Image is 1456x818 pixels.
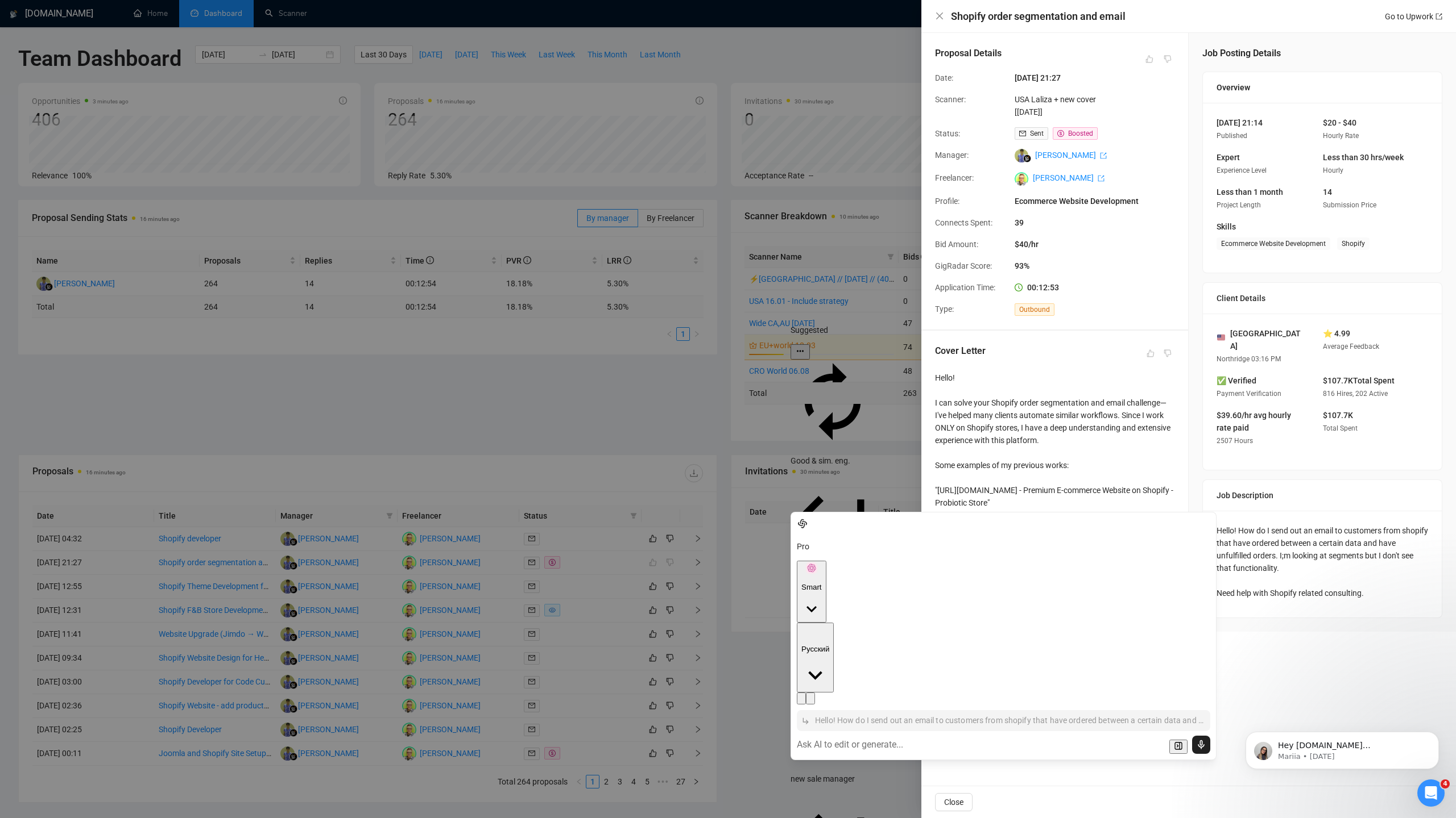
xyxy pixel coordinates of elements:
span: Project Length [1217,201,1261,209]
span: close [935,11,944,20]
span: 00:12:53 [1027,283,1059,292]
span: Ecommerce Website Development [1217,237,1330,250]
button: Close [935,793,973,811]
span: 14 [1323,187,1332,197]
span: Bid Amount: [935,240,978,249]
a: [PERSON_NAME] export [1033,173,1105,182]
span: Skills [1217,222,1236,231]
span: GigRadar Score: [935,261,992,270]
span: Experience Level [1217,166,1267,174]
button: Close [935,11,944,21]
img: c1aWKAw7TUV45psPSIWg_HfJCbBr9fiQV3si-gvTtSgINQjQKRjtdFTa5vtC2Dho5j [1015,172,1028,186]
span: Date: [935,73,953,82]
span: 4 [1441,779,1450,788]
span: Less than 1 month [1217,187,1283,197]
div: Client Details [1217,283,1428,314]
span: $107.7K Total Spent [1323,376,1395,385]
span: Payment Verification [1217,390,1281,398]
span: 816 Hires, 202 Active [1323,390,1388,398]
span: Published [1217,132,1247,140]
span: Expert [1217,153,1240,162]
span: export [1098,175,1105,182]
span: $40/hr [1015,238,1185,251]
span: $107.7K [1323,411,1353,420]
span: Profile: [935,197,959,206]
span: ⭐ 4.99 [1323,329,1350,338]
span: ✅ Verified [1217,376,1256,385]
span: Freelancer: [935,173,974,182]
span: Less than 30 hrs/week [1323,153,1404,162]
span: Manager: [935,151,969,160]
iframe: Intercom notifications message [1228,708,1456,787]
span: Shopify [1337,237,1370,250]
span: Hourly [1323,166,1343,174]
span: $20 - $40 [1323,118,1356,127]
span: [DATE] 21:27 [1015,72,1185,84]
span: Close [944,796,963,808]
span: $39.60/hr avg hourly rate paid [1217,411,1291,432]
span: mail [1019,130,1026,137]
span: Connects Spent: [935,218,992,227]
span: Outbound [1015,303,1054,316]
img: gigradar-bm.png [1023,155,1031,162]
a: [PERSON_NAME] export [1035,151,1107,160]
img: 🇺🇸 [1217,333,1225,341]
a: Go to Upworkexport [1385,12,1442,21]
span: Total Spent [1323,424,1358,432]
span: dollar [1057,130,1064,137]
span: Ecommerce Website Development [1015,195,1185,207]
span: Hourly Rate [1323,132,1359,140]
a: USA Laliza + new cover [[DATE]] [1015,95,1096,116]
div: Hello! I can solve your Shopify order segmentation and email challenge—I've helped many clients a... [935,372,1174,609]
span: 39 [1015,216,1185,229]
span: Sent [1030,130,1044,137]
span: Average Feedback [1323,343,1379,350]
span: Boosted [1068,130,1093,137]
h4: Shopify order segmentation and email [951,9,1126,23]
span: clock-circle [1015,283,1023,291]
span: export [1436,13,1442,20]
span: Northridge 03:16 PM [1217,355,1281,363]
span: [DATE] 21:14 [1217,118,1263,127]
div: Job Description [1217,480,1428,511]
div: Hello! How do I send out an email to customers from shopify that have ordered between a certain d... [1217,524,1428,599]
span: 93% [1015,260,1185,272]
h5: Cover Letter [935,344,986,358]
span: export [1100,152,1107,159]
h5: Proposal Details [935,47,1002,60]
span: Type: [935,304,954,314]
h5: Job Posting Details [1202,47,1281,60]
span: Status: [935,129,960,138]
span: Overview [1217,81,1250,94]
span: [GEOGRAPHIC_DATA] [1230,327,1305,352]
iframe: Intercom live chat [1417,779,1445,807]
span: Scanner: [935,95,966,104]
span: Application Time: [935,283,995,292]
span: 2507 Hours [1217,437,1253,445]
span: Submission Price [1323,201,1376,209]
